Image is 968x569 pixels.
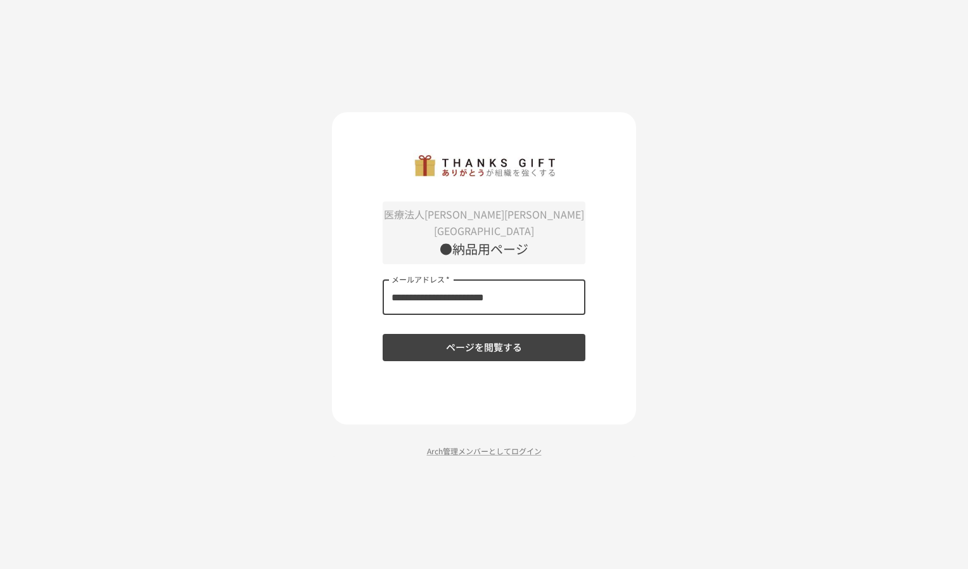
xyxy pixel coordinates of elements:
label: メールアドレス [392,274,450,284]
img: mMP1OxWUAhQbsRWCurg7vIHe5HqDpP7qZo7fRoNLXQh [407,150,562,183]
button: ページを閲覧する [383,334,585,361]
p: 医療法人[PERSON_NAME][PERSON_NAME][GEOGRAPHIC_DATA] [383,207,585,239]
p: ●納品用ページ [383,239,585,259]
p: Arch管理メンバーとしてログイン [332,445,636,457]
